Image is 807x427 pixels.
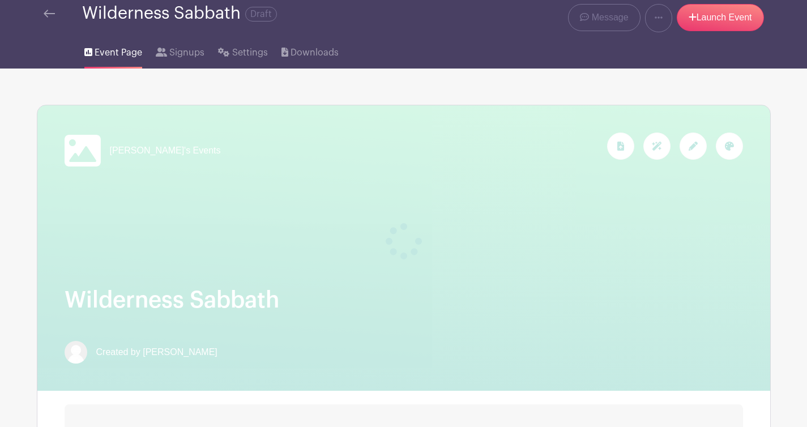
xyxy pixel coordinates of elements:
[44,10,55,18] img: back-arrow-29a5d9b10d5bd6ae65dc969a981735edf675c4d7a1fe02e03b50dbd4ba3cdb55.svg
[95,46,142,59] span: Event Page
[169,46,204,59] span: Signups
[291,46,339,59] span: Downloads
[82,4,277,23] div: Wilderness Sabbath
[281,32,339,69] a: Downloads
[65,133,221,169] a: [PERSON_NAME]'s Events
[218,32,267,69] a: Settings
[65,287,743,314] h1: Wilderness Sabbath
[84,32,142,69] a: Event Page
[232,46,268,59] span: Settings
[65,341,87,364] img: default-ce2991bfa6775e67f084385cd625a349d9dcbb7a52a09fb2fda1e96e2d18dcdb.png
[245,7,277,22] span: Draft
[592,11,629,24] span: Message
[568,4,640,31] a: Message
[96,345,217,359] span: Created by [PERSON_NAME]
[156,32,204,69] a: Signups
[110,144,221,157] span: [PERSON_NAME]'s Events
[677,4,764,31] a: Launch Event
